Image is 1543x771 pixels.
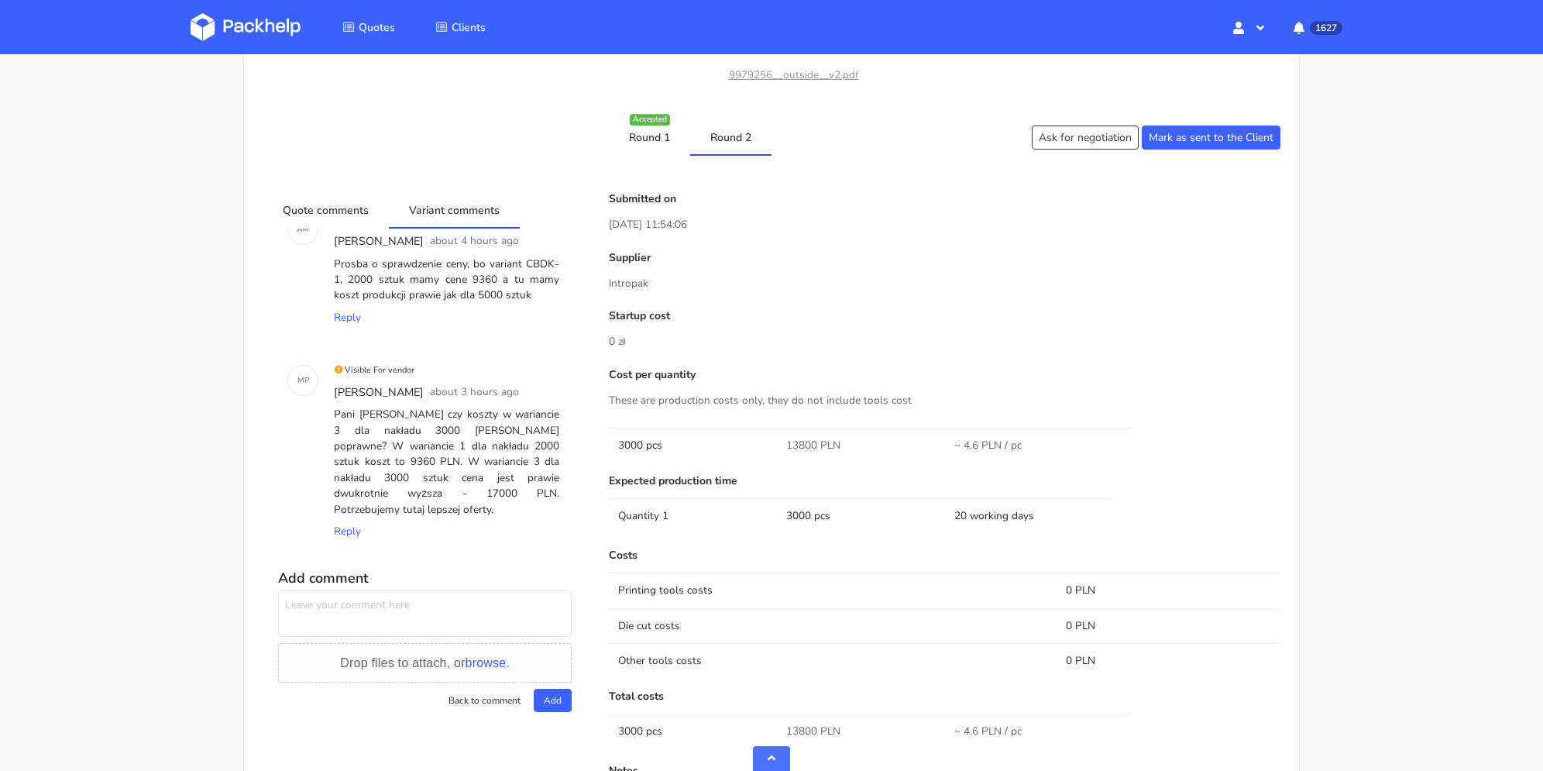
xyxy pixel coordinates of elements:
div: about 4 hours ago [427,230,522,253]
p: Submitted on [609,193,1280,205]
div: Prosba o sprawdzenie ceny, bo variant CBDK-1, 2000 sztuk mamy cene 9360 a tu mamy koszt produkcji... [331,253,562,307]
h5: Add comment [278,570,572,587]
p: 0 zł [609,333,1280,350]
span: Quotes [359,20,395,35]
a: Variant comments [389,193,520,227]
p: Expected production time [609,475,1280,487]
td: Printing tools costs [609,573,1057,608]
span: 13800 PLN [786,724,840,739]
div: Pani [PERSON_NAME] czy koszty w wariancie 3 dla nakładu 3000 [PERSON_NAME] poprawne? W wariancie ... [331,404,562,521]
td: 0 PLN [1057,643,1280,678]
a: Clients [417,13,504,41]
a: Round 1 [609,120,690,154]
p: Startup cost [609,310,1280,322]
td: Die cut costs [609,608,1057,643]
td: 20 working days [945,498,1113,533]
button: Ask for negotiation [1032,126,1139,150]
p: Total costs [609,690,1280,703]
span: 1627 [1310,21,1342,35]
img: Dashboard [191,13,301,41]
button: 1627 [1281,13,1352,41]
td: Other tools costs [609,643,1057,678]
span: browse. [466,656,510,669]
span: ~ 4.6 PLN / pc [954,724,1022,739]
td: 3000 pcs [609,428,777,463]
span: 13800 PLN [786,438,840,453]
span: ~ 4.6 PLN / pc [954,438,1022,453]
button: Back to comment [438,689,531,712]
div: [PERSON_NAME] [331,381,427,404]
a: Quote comments [263,193,389,227]
span: A [297,219,302,239]
small: Visible For vendor [334,364,414,376]
span: M [302,219,309,239]
td: 3000 pcs [777,498,945,533]
div: Accepted [630,114,670,126]
div: [PERSON_NAME] [331,230,427,253]
p: These are production costs only, they do not include tools cost [609,392,1280,409]
p: Cost per quantity [609,369,1280,381]
span: M [297,370,304,391]
span: Reply [334,310,361,325]
button: Mark as sent to the Client [1142,126,1280,150]
p: [DATE] 11:54:06 [609,216,1280,233]
a: Round 2 [690,120,771,154]
td: Quantity 1 [609,498,777,533]
span: P [304,370,309,391]
td: 0 PLN [1057,573,1280,608]
a: Quotes [324,13,414,41]
p: Costs [609,549,1280,562]
button: Add [534,689,572,712]
td: 0 PLN [1057,608,1280,643]
span: Reply [334,524,361,539]
div: about 3 hours ago [427,381,522,404]
p: Intropak [609,275,1280,292]
span: Clients [452,20,486,35]
td: 3000 pcs [609,714,777,749]
span: Drop files to attach, or [340,656,510,669]
p: Supplier [609,252,1280,264]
